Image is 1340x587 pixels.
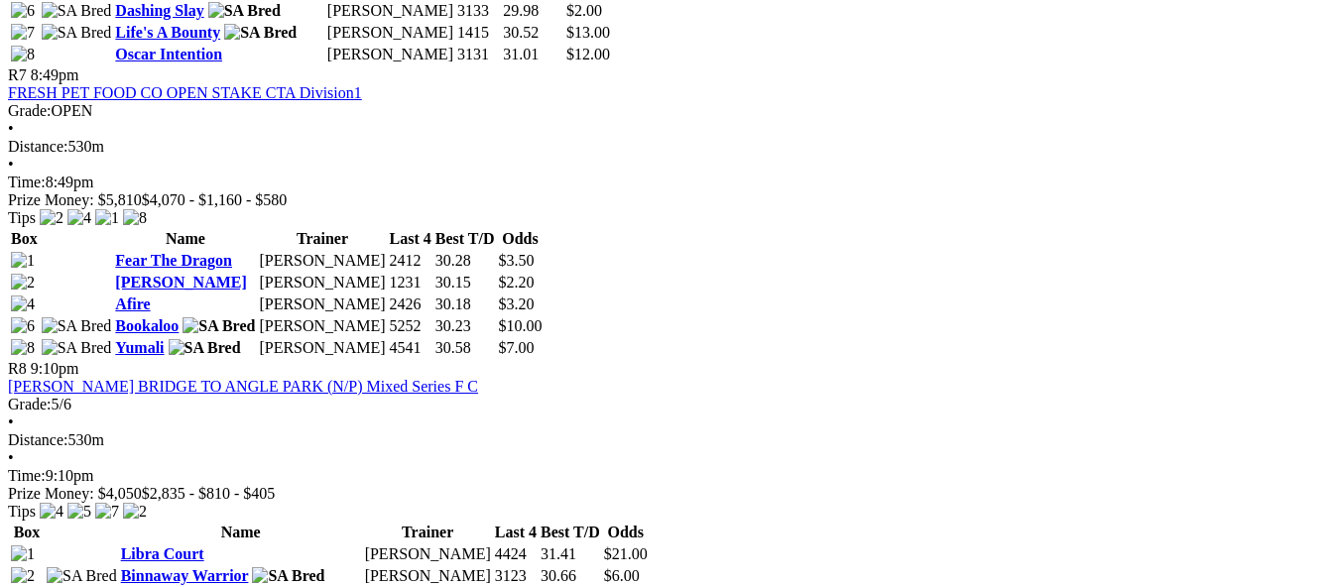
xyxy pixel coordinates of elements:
[42,339,112,357] img: SA Bred
[8,138,67,155] span: Distance:
[42,24,112,42] img: SA Bred
[364,544,492,564] td: [PERSON_NAME]
[8,191,1332,209] div: Prize Money: $5,810
[11,545,35,563] img: 1
[115,2,203,19] a: Dashing Slay
[258,273,386,293] td: [PERSON_NAME]
[114,229,256,249] th: Name
[456,23,500,43] td: 1415
[494,544,538,564] td: 4424
[258,294,386,314] td: [PERSON_NAME]
[326,45,454,64] td: [PERSON_NAME]
[40,503,63,521] img: 4
[8,431,67,448] span: Distance:
[502,45,563,64] td: 31.01
[434,294,496,314] td: 30.18
[258,316,386,336] td: [PERSON_NAME]
[115,339,164,356] a: Yumali
[115,295,150,312] a: Afire
[115,252,232,269] a: Fear The Dragon
[498,229,544,249] th: Odds
[566,46,610,62] span: $12.00
[566,2,602,19] span: $2.00
[434,229,496,249] th: Best T/D
[11,567,35,585] img: 2
[540,566,601,586] td: 30.66
[389,273,432,293] td: 1231
[8,449,14,466] span: •
[142,485,276,502] span: $2,835 - $810 - $405
[95,503,119,521] img: 7
[11,2,35,20] img: 6
[115,46,222,62] a: Oscar Intention
[364,566,492,586] td: [PERSON_NAME]
[11,317,35,335] img: 6
[183,317,255,335] img: SA Bred
[11,339,35,357] img: 8
[47,567,117,585] img: SA Bred
[123,209,147,227] img: 8
[11,295,35,313] img: 4
[8,396,1332,413] div: 5/6
[8,503,36,520] span: Tips
[389,338,432,358] td: 4541
[326,23,454,43] td: [PERSON_NAME]
[11,230,38,247] span: Box
[8,102,1332,120] div: OPEN
[95,209,119,227] img: 1
[8,174,46,190] span: Time:
[31,360,79,377] span: 9:10pm
[434,273,496,293] td: 30.15
[8,467,46,484] span: Time:
[8,120,14,137] span: •
[434,251,496,271] td: 30.28
[389,316,432,336] td: 5252
[42,2,112,20] img: SA Bred
[8,102,52,119] span: Grade:
[258,251,386,271] td: [PERSON_NAME]
[389,229,432,249] th: Last 4
[120,523,362,542] th: Name
[252,567,324,585] img: SA Bred
[8,378,478,395] a: [PERSON_NAME] BRIDGE TO ANGLE PARK (N/P) Mixed Series F C
[258,229,386,249] th: Trainer
[11,46,35,63] img: 8
[31,66,79,83] span: 8:49pm
[14,524,41,540] span: Box
[11,252,35,270] img: 1
[8,396,52,412] span: Grade:
[121,567,249,584] a: Binnaway Warrior
[8,138,1332,156] div: 530m
[389,294,432,314] td: 2426
[499,317,543,334] span: $10.00
[8,209,36,226] span: Tips
[115,274,246,291] a: [PERSON_NAME]
[8,467,1332,485] div: 9:10pm
[208,2,281,20] img: SA Bred
[8,174,1332,191] div: 8:49pm
[258,338,386,358] td: [PERSON_NAME]
[42,317,112,335] img: SA Bred
[434,316,496,336] td: 30.23
[8,485,1332,503] div: Prize Money: $4,050
[566,24,610,41] span: $13.00
[67,209,91,227] img: 4
[494,523,538,542] th: Last 4
[499,252,535,269] span: $3.50
[499,295,535,312] span: $3.20
[115,317,179,334] a: Bookaloo
[456,45,500,64] td: 3131
[434,338,496,358] td: 30.58
[364,523,492,542] th: Trainer
[499,339,535,356] span: $7.00
[389,251,432,271] td: 2412
[121,545,204,562] a: Libra Court
[123,503,147,521] img: 2
[604,567,640,584] span: $6.00
[540,523,601,542] th: Best T/D
[499,274,535,291] span: $2.20
[8,156,14,173] span: •
[67,503,91,521] img: 5
[8,413,14,430] span: •
[502,23,563,43] td: 30.52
